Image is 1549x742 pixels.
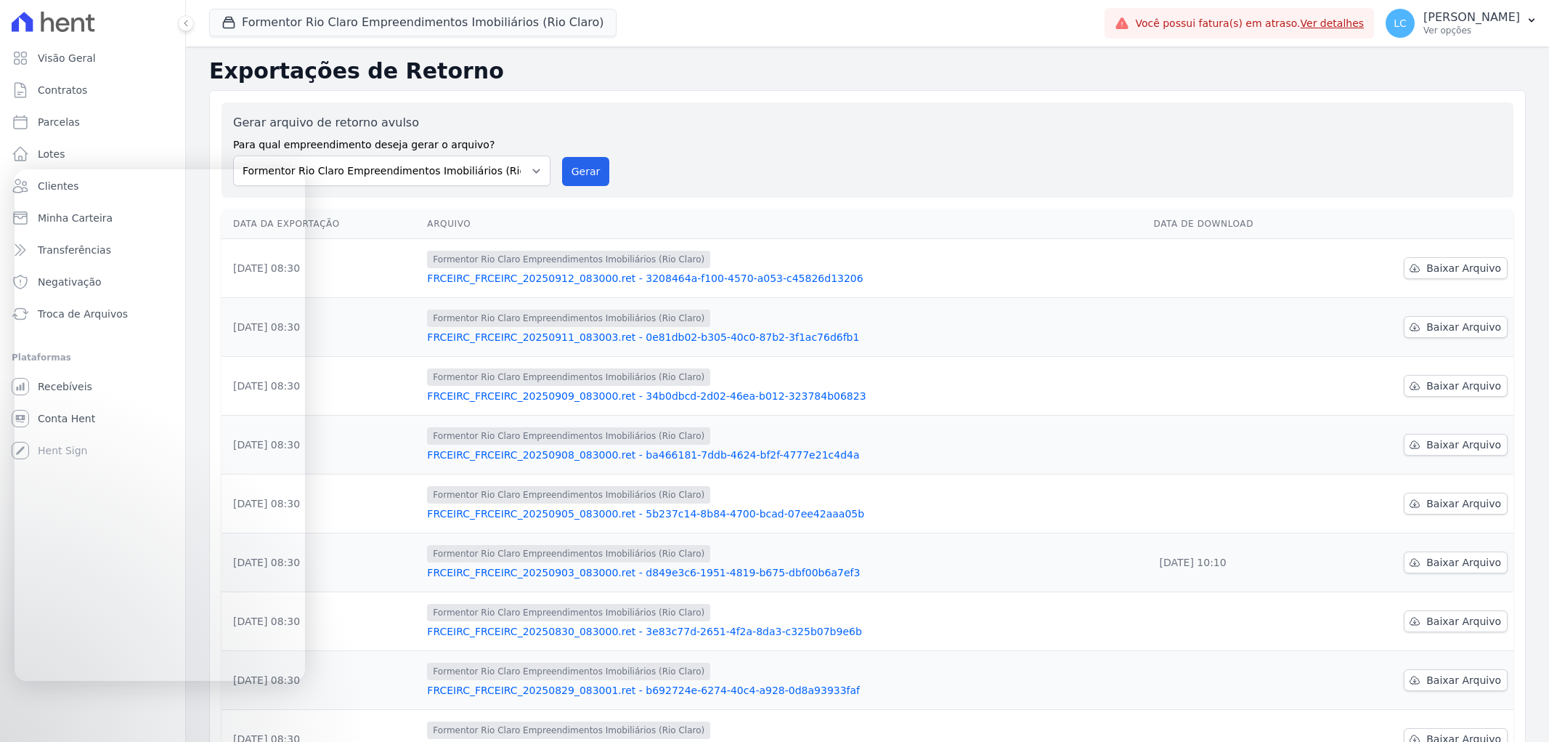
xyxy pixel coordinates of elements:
[1404,552,1508,573] a: Baixar Arquivo
[1426,379,1501,393] span: Baixar Arquivo
[1374,3,1549,44] button: LC [PERSON_NAME] Ver opções
[209,9,617,36] button: Formentor Rio Claro Empreendimentos Imobiliários (Rio Claro)
[12,349,174,366] div: Plataformas
[427,722,710,739] span: Formentor Rio Claro Empreendimentos Imobiliários (Rio Claro)
[427,604,710,621] span: Formentor Rio Claro Empreendimentos Imobiliários (Rio Claro)
[1148,209,1328,239] th: Data de Download
[221,357,421,416] td: [DATE] 08:30
[427,545,710,562] span: Formentor Rio Claro Empreendimentos Imobiliários (Rio Claro)
[427,663,710,680] span: Formentor Rio Claro Empreendimentos Imobiliários (Rio Claro)
[221,533,421,592] td: [DATE] 08:30
[427,683,1142,698] a: FRCEIRC_FRCEIRC_20250829_083001.ret - b692724e-6274-40c4-a928-0d8a93933faf
[427,368,710,386] span: Formentor Rio Claro Empreendimentos Imobiliários (Rio Claro)
[209,58,1526,84] h2: Exportações de Retorno
[221,475,421,533] td: [DATE] 08:30
[427,427,710,445] span: Formentor Rio Claro Empreendimentos Imobiliários (Rio Claro)
[6,76,179,105] a: Contratos
[1404,434,1508,456] a: Baixar Arquivo
[6,267,179,297] a: Negativação
[6,172,179,201] a: Clientes
[6,108,179,137] a: Parcelas
[1404,257,1508,279] a: Baixar Arquivo
[1404,375,1508,397] a: Baixar Arquivo
[15,693,49,727] iframe: Intercom live chat
[427,507,1142,521] a: FRCEIRC_FRCEIRC_20250905_083000.ret - 5b237c14-8b84-4700-bcad-07ee42aaa05b
[427,389,1142,403] a: FRCEIRC_FRCEIRC_20250909_083000.ret - 34b0dbcd-2d02-46ea-b012-323784b06823
[1404,493,1508,515] a: Baixar Arquivo
[1426,437,1501,452] span: Baixar Arquivo
[1404,669,1508,691] a: Baixar Arquivo
[1426,496,1501,511] span: Baixar Arquivo
[233,132,550,153] label: Para qual empreendimento deseja gerar o arquivo?
[38,115,80,129] span: Parcelas
[221,209,421,239] th: Data da Exportação
[1404,316,1508,338] a: Baixar Arquivo
[15,169,305,681] iframe: Intercom live chat
[6,404,179,433] a: Conta Hent
[6,44,179,73] a: Visão Geral
[1426,261,1501,275] span: Baixar Arquivo
[38,83,87,97] span: Contratos
[6,299,179,328] a: Troca de Arquivos
[6,203,179,233] a: Minha Carteira
[6,140,179,169] a: Lotes
[221,592,421,651] td: [DATE] 08:30
[1423,25,1520,36] p: Ver opções
[6,372,179,401] a: Recebíveis
[1426,614,1501,629] span: Baixar Arquivo
[1404,610,1508,632] a: Baixar Arquivo
[38,147,65,161] span: Lotes
[1135,16,1364,31] span: Você possui fatura(s) em atraso.
[1426,555,1501,570] span: Baixar Arquivo
[6,235,179,265] a: Transferências
[38,51,96,65] span: Visão Geral
[221,239,421,298] td: [DATE] 08:30
[427,330,1142,344] a: FRCEIRC_FRCEIRC_20250911_083003.ret - 0e81db02-b305-40c0-87b2-3f1ac76d6fb1
[1394,18,1407,28] span: LC
[427,310,710,327] span: Formentor Rio Claro Empreendimentos Imobiliários (Rio Claro)
[221,298,421,357] td: [DATE] 08:30
[221,416,421,475] td: [DATE] 08:30
[427,271,1142,286] a: FRCEIRC_FRCEIRC_20250912_083000.ret - 3208464a-f100-4570-a053-c45826d13206
[427,565,1142,580] a: FRCEIRC_FRCEIRC_20250903_083000.ret - d849e3c6-1951-4819-b675-dbf00b6a7ef3
[233,114,550,132] label: Gerar arquivo de retorno avulso
[1423,10,1520,25] p: [PERSON_NAME]
[427,251,710,268] span: Formentor Rio Claro Empreendimentos Imobiliários (Rio Claro)
[427,448,1142,462] a: FRCEIRC_FRCEIRC_20250908_083000.ret - ba466181-7ddb-4624-bf2f-4777e21c4d4a
[1148,533,1328,592] td: [DATE] 10:10
[221,651,421,710] td: [DATE] 08:30
[1426,320,1501,334] span: Baixar Arquivo
[562,157,610,186] button: Gerar
[1426,673,1501,687] span: Baixar Arquivo
[427,486,710,504] span: Formentor Rio Claro Empreendimentos Imobiliários (Rio Claro)
[421,209,1147,239] th: Arquivo
[427,624,1142,639] a: FRCEIRC_FRCEIRC_20250830_083000.ret - 3e83c77d-2651-4f2a-8da3-c325b07b9e6b
[1301,17,1365,29] a: Ver detalhes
